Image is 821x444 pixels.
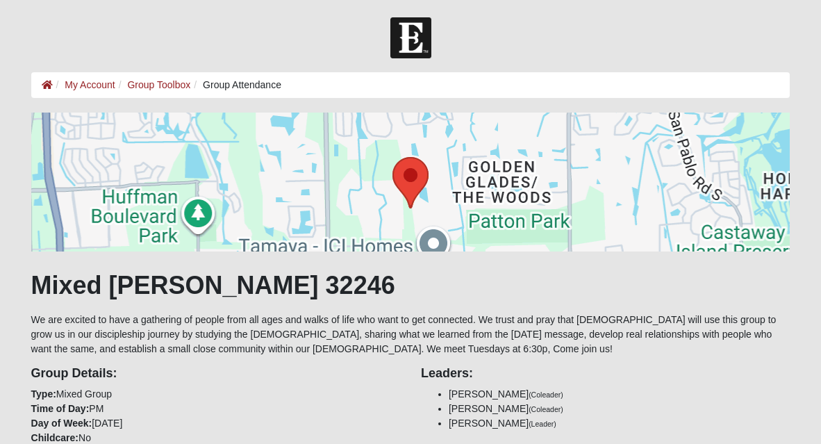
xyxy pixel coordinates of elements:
[65,79,115,90] a: My Account
[449,416,790,431] li: [PERSON_NAME]
[31,403,90,414] strong: Time of Day:
[529,390,563,399] small: (Coleader)
[449,402,790,416] li: [PERSON_NAME]
[529,405,563,413] small: (Coleader)
[390,17,431,58] img: Church of Eleven22 Logo
[449,387,790,402] li: [PERSON_NAME]
[127,79,190,90] a: Group Toolbox
[190,78,281,92] li: Group Attendance
[31,366,400,381] h4: Group Details:
[421,366,790,381] h4: Leaders:
[31,418,92,429] strong: Day of Week:
[31,388,56,400] strong: Type:
[31,270,790,300] h1: Mixed [PERSON_NAME] 32246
